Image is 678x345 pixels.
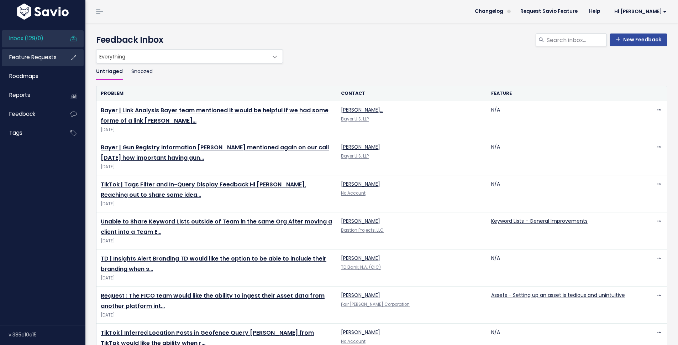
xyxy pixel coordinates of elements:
[341,292,380,299] a: [PERSON_NAME]
[2,30,59,47] a: Inbox (129/0)
[101,106,329,125] a: Bayer | Link Analysis Bayer team mentioned it would be helpful if we had some forme of a link [PE...
[610,34,667,46] a: New Feedback
[96,63,667,80] ul: Filter feature requests
[9,35,43,42] span: Inbox (129/0)
[101,200,332,208] span: [DATE]
[583,6,606,17] a: Help
[341,180,380,187] a: [PERSON_NAME]
[101,274,332,282] span: [DATE]
[2,49,59,66] a: Feature Requests
[606,6,672,17] a: Hi [PERSON_NAME]
[9,325,85,344] div: v.385c10e15
[9,72,38,80] span: Roadmaps
[341,302,410,307] a: Fair [PERSON_NAME] Corporation
[9,110,35,118] span: Feedback
[96,86,337,101] th: Problem
[131,63,153,80] a: Snoozed
[101,163,332,171] span: [DATE]
[475,9,503,14] span: Changelog
[101,126,332,134] span: [DATE]
[491,217,588,225] a: Keyword Lists - General Improvements
[101,311,332,319] span: [DATE]
[2,68,59,84] a: Roadmaps
[341,143,380,150] a: [PERSON_NAME]
[101,254,326,273] a: TD | Insights Alert Branding TD would like the option to be able to include their branding when s…
[96,50,268,63] span: Everything
[341,217,380,225] a: [PERSON_NAME]
[2,125,59,141] a: Tags
[341,116,369,122] a: Bayer U.S. LLP
[101,292,325,310] a: Request : The FICO team would like the ability to ingest their Asset data from another platform int…
[487,175,637,212] td: N/A
[341,264,381,270] a: TD Bank, N.A. (CIC)
[491,292,625,299] a: Assets - Setting up an asset is tedious and unintuitive
[9,129,22,137] span: Tags
[341,153,369,159] a: Bayer U.S. LLP
[341,227,384,233] a: Bastion Projects, LLC
[2,106,59,122] a: Feedback
[96,49,283,63] span: Everything
[101,143,329,162] a: Bayer | Gun Registry Information [PERSON_NAME] mentioned again on our call [DATE] how important h...
[341,106,383,113] a: [PERSON_NAME]…
[341,190,366,196] a: No Account
[487,101,637,138] td: N/A
[101,217,332,236] a: Unable to Share Keyword Lists outside of Team in the same Org After moving a client into a Team E…
[101,180,306,199] a: TikTok | Tags Filter and In-Query Display Feedback Hi [PERSON_NAME], Reaching out to share some i...
[341,339,366,344] a: No Account
[515,6,583,17] a: Request Savio Feature
[487,138,637,175] td: N/A
[9,91,30,99] span: Reports
[341,254,380,262] a: [PERSON_NAME]
[546,34,607,46] input: Search inbox...
[2,87,59,103] a: Reports
[337,86,487,101] th: Contact
[614,9,667,14] span: Hi [PERSON_NAME]
[101,237,332,245] span: [DATE]
[15,4,70,20] img: logo-white.9d6f32f41409.svg
[487,86,637,101] th: Feature
[341,329,380,336] a: [PERSON_NAME]
[96,34,667,46] h4: Feedback Inbox
[96,63,123,80] a: Untriaged
[487,249,637,287] td: N/A
[9,53,57,61] span: Feature Requests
